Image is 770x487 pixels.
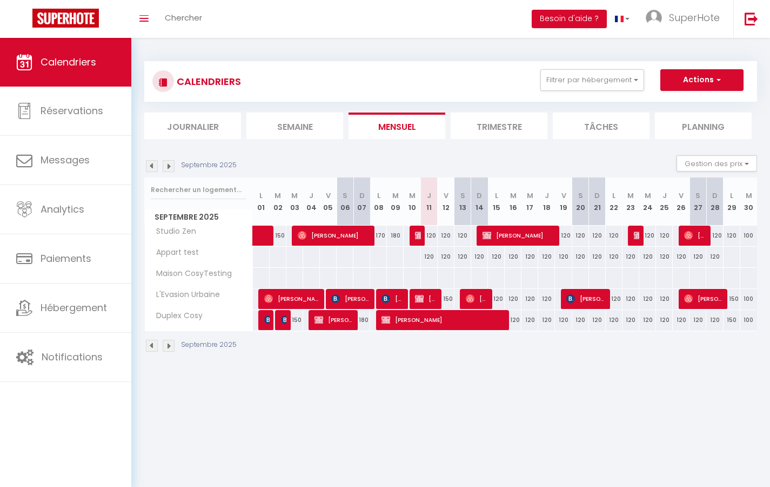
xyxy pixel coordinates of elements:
div: 120 [724,226,740,246]
div: 120 [622,289,639,309]
span: Chercher [165,12,202,23]
abbr: V [561,190,566,201]
span: [PERSON_NAME] [331,288,370,309]
div: 120 [639,289,656,309]
abbr: M [274,190,281,201]
abbr: M [409,190,416,201]
th: 09 [387,177,404,226]
th: 07 [353,177,370,226]
div: 120 [505,310,521,330]
span: Réservations [41,104,103,117]
span: Notifications [42,350,103,364]
input: Rechercher un logement... [151,180,246,200]
div: 120 [555,310,572,330]
div: 100 [740,226,757,246]
div: 120 [673,310,689,330]
abbr: V [444,190,448,201]
span: SuperHote [669,11,720,24]
abbr: M [392,190,399,201]
th: 21 [589,177,606,226]
div: 120 [521,310,538,330]
th: 16 [505,177,521,226]
div: 150 [724,310,740,330]
button: Besoin d'aide ? [532,10,607,28]
div: 120 [639,226,656,246]
div: 120 [555,226,572,246]
button: Filtrer par hébergement [540,69,644,91]
abbr: D [359,190,365,201]
li: Tâches [553,113,650,139]
span: [PERSON_NAME] [281,310,286,330]
th: 03 [286,177,303,226]
div: 120 [706,310,723,330]
th: 26 [673,177,689,226]
div: 120 [622,310,639,330]
span: L'Evasion Urbaine [146,289,223,301]
span: Hébergement [41,301,107,314]
abbr: J [427,190,431,201]
div: 120 [639,310,656,330]
abbr: L [377,190,380,201]
div: 100 [740,310,757,330]
span: Patureau Léa [264,310,270,330]
div: 120 [673,247,689,267]
abbr: V [326,190,331,201]
th: 30 [740,177,757,226]
th: 12 [438,177,454,226]
div: 120 [521,289,538,309]
div: 120 [589,247,606,267]
abbr: J [309,190,313,201]
div: 180 [353,310,370,330]
th: 29 [724,177,740,226]
th: 27 [689,177,706,226]
th: 10 [404,177,420,226]
div: 120 [572,226,589,246]
div: 120 [689,247,706,267]
th: 24 [639,177,656,226]
abbr: M [510,190,517,201]
span: [PERSON_NAME] [381,310,504,330]
th: 14 [471,177,488,226]
span: [PERSON_NAME] [PERSON_NAME] [634,225,639,246]
span: [PERSON_NAME] [415,225,420,246]
span: [PERSON_NAME] [298,225,370,246]
th: 19 [555,177,572,226]
th: 11 [421,177,438,226]
img: logout [745,12,758,25]
div: 120 [589,226,606,246]
div: 170 [370,226,387,246]
th: 22 [606,177,622,226]
div: 120 [438,226,454,246]
span: Appart test [146,247,202,259]
abbr: M [291,190,298,201]
div: 180 [387,226,404,246]
span: [PERSON_NAME] [264,288,320,309]
abbr: M [527,190,533,201]
p: Septembre 2025 [181,340,237,350]
abbr: L [612,190,615,201]
div: 120 [454,226,471,246]
li: Semaine [246,113,343,139]
div: 120 [656,310,673,330]
div: 100 [740,289,757,309]
div: 120 [438,247,454,267]
div: 120 [606,289,622,309]
li: Mensuel [349,113,445,139]
div: 120 [488,289,505,309]
th: 25 [656,177,673,226]
p: Septembre 2025 [181,160,237,170]
div: 120 [505,247,521,267]
abbr: D [477,190,482,201]
span: Paiements [41,252,91,265]
abbr: S [343,190,347,201]
div: 120 [656,247,673,267]
div: 120 [454,247,471,267]
span: [PERSON_NAME] [466,288,488,309]
th: 18 [538,177,555,226]
li: Trimestre [451,113,547,139]
div: 150 [724,289,740,309]
th: 06 [337,177,353,226]
abbr: S [695,190,700,201]
span: [PERSON_NAME] [566,288,605,309]
div: 120 [689,310,706,330]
